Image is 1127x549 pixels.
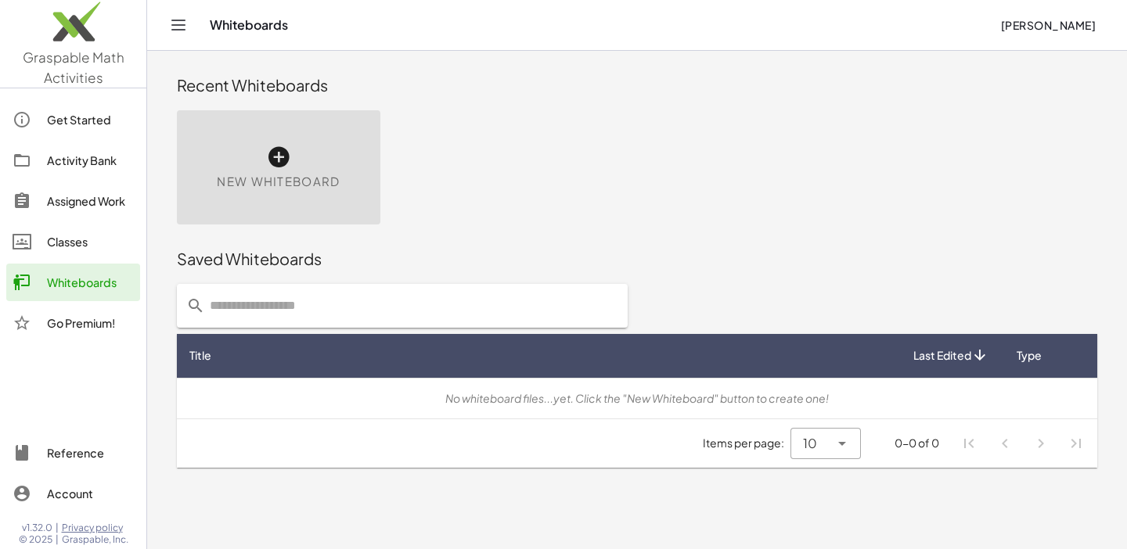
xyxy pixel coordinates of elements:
[47,484,134,503] div: Account
[177,248,1097,270] div: Saved Whiteboards
[803,434,817,453] span: 10
[62,522,128,534] a: Privacy policy
[189,347,211,364] span: Title
[1000,18,1096,32] span: [PERSON_NAME]
[19,533,52,546] span: © 2025
[22,522,52,534] span: v1.32.0
[186,296,205,315] i: prepended action
[6,142,140,179] a: Activity Bank
[47,443,134,462] div: Reference
[6,434,140,472] a: Reference
[913,347,971,364] span: Last Edited
[166,13,191,38] button: Toggle navigation
[47,232,134,251] div: Classes
[895,435,939,451] div: 0-0 of 0
[703,435,790,451] span: Items per page:
[952,425,1094,461] nav: Pagination Navigation
[177,74,1097,96] div: Recent Whiteboards
[47,151,134,170] div: Activity Bank
[47,273,134,292] div: Whiteboards
[6,475,140,512] a: Account
[47,314,134,332] div: Go Premium!
[189,390,1085,407] div: No whiteboard files...yet. Click the "New Whiteboard" button to create one!
[6,101,140,138] a: Get Started
[62,533,128,546] span: Graspable, Inc.
[56,533,59,546] span: |
[217,173,340,191] span: New Whiteboard
[47,192,134,210] div: Assigned Work
[23,48,124,86] span: Graspable Math Activities
[988,11,1108,39] button: [PERSON_NAME]
[47,110,134,129] div: Get Started
[1017,347,1042,364] span: Type
[56,522,59,534] span: |
[6,223,140,260] a: Classes
[6,264,140,301] a: Whiteboards
[6,182,140,220] a: Assigned Work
